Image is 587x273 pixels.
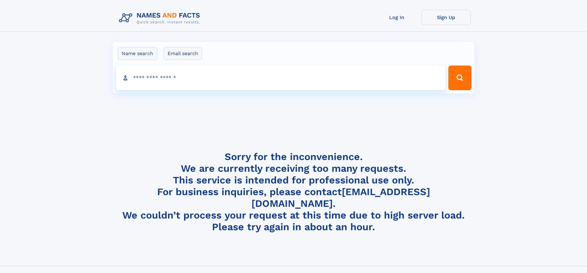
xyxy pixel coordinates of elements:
[164,47,202,60] label: Email search
[116,66,446,90] input: search input
[448,66,471,90] button: Search Button
[116,151,471,233] h4: Sorry for the inconvenience. We are currently receiving too many requests. This service is intend...
[118,47,157,60] label: Name search
[251,186,430,209] a: [EMAIL_ADDRESS][DOMAIN_NAME]
[422,10,471,25] a: Sign Up
[372,10,422,25] a: Log In
[116,10,205,26] img: Logo Names and Facts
